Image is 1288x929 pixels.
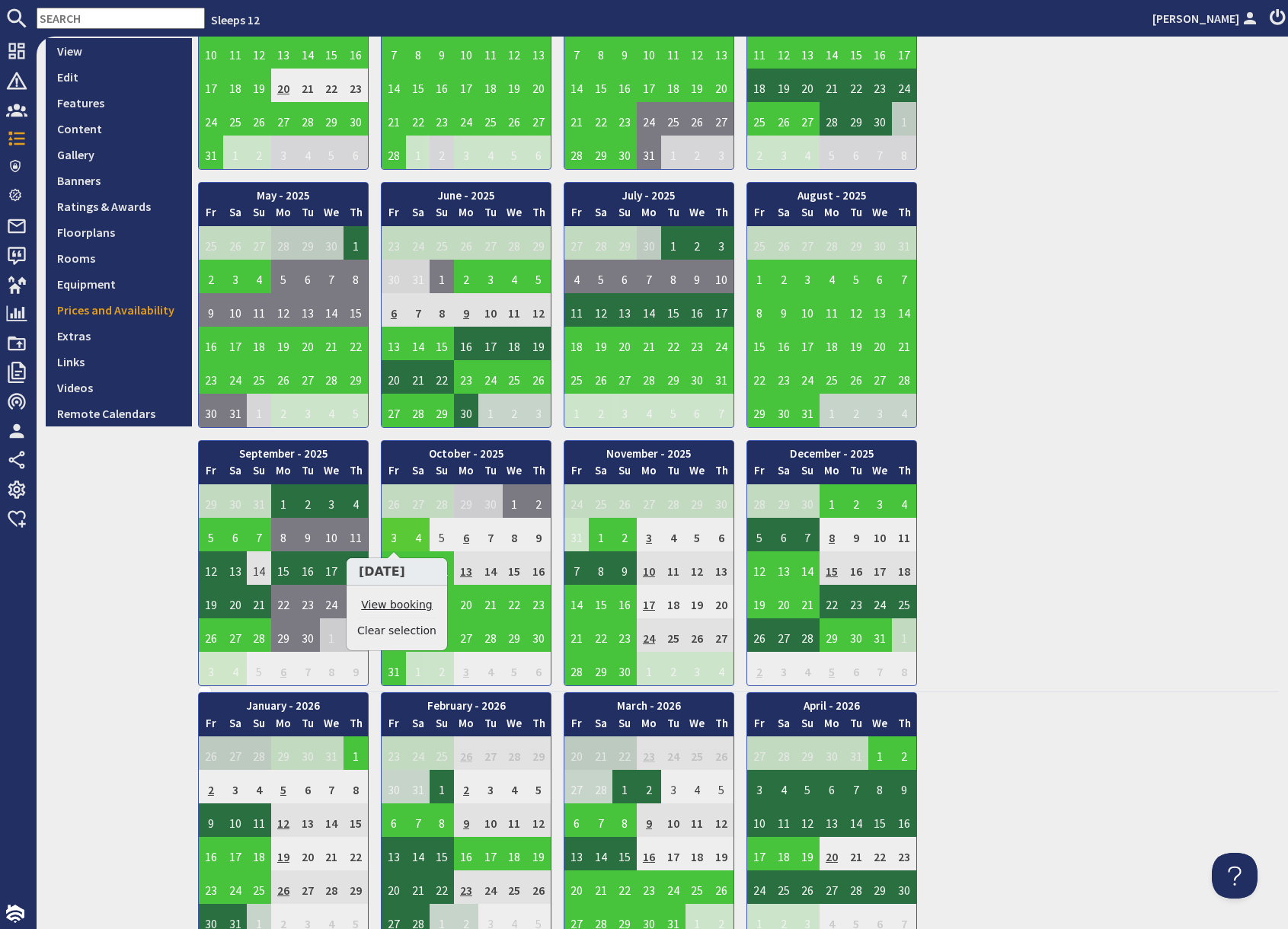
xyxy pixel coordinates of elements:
td: 28 [296,102,320,136]
td: 18 [503,327,527,360]
td: 26 [686,102,710,136]
th: We [686,204,710,226]
td: 8 [589,35,613,69]
td: 18 [661,69,686,102]
td: 16 [686,293,710,327]
td: 18 [564,327,589,360]
td: 10 [709,260,733,293]
td: 2 [247,136,271,169]
td: 5 [844,260,868,293]
a: Equipment [46,271,192,297]
td: 13 [868,293,893,327]
td: 16 [612,69,637,102]
td: 15 [430,327,454,360]
td: 16 [199,327,223,360]
td: 26 [454,226,478,260]
td: 30 [637,226,661,260]
td: 16 [430,69,454,102]
a: Ratings & Awards [46,193,192,219]
img: staytech_i_w-64f4e8e9ee0a9c174fd5317b4b171b261742d2d393467e5bdba4413f4f884c10.svg [6,905,24,923]
td: 13 [271,35,296,69]
a: Videos [46,375,192,401]
th: We [868,204,893,226]
th: Tu [844,204,868,226]
td: 31 [406,260,430,293]
td: 22 [344,327,368,360]
td: 26 [247,102,271,136]
td: 2 [454,260,478,293]
td: 9 [454,293,478,327]
td: 4 [503,260,527,293]
td: 21 [382,102,406,136]
td: 14 [296,35,320,69]
td: 1 [661,226,686,260]
td: 12 [247,35,271,69]
td: 27 [795,102,820,136]
td: 2 [772,260,796,293]
td: 12 [526,293,551,327]
td: 19 [589,327,613,360]
td: 1 [430,260,454,293]
td: 11 [820,293,844,327]
td: 25 [199,226,223,260]
td: 23 [344,69,368,102]
th: Mo [820,204,844,226]
td: 12 [503,35,527,69]
td: 25 [223,102,248,136]
td: 4 [820,260,844,293]
a: Rooms [46,245,192,271]
td: 15 [406,69,430,102]
td: 8 [661,260,686,293]
td: 1 [892,102,916,136]
td: 7 [868,136,893,169]
td: 21 [296,69,320,102]
td: 28 [503,226,527,260]
td: 10 [795,293,820,327]
td: 30 [382,260,406,293]
td: 12 [589,293,613,327]
td: 23 [382,226,406,260]
td: 25 [247,360,271,394]
th: August - 2025 [747,183,916,205]
td: 18 [247,327,271,360]
td: 31 [199,136,223,169]
td: 10 [199,35,223,69]
td: 17 [199,69,223,102]
td: 7 [892,260,916,293]
td: 29 [344,360,368,394]
td: 20 [795,69,820,102]
td: 24 [406,226,430,260]
td: 18 [747,69,772,102]
a: Edit [46,64,192,90]
td: 1 [661,136,686,169]
td: 2 [686,136,710,169]
td: 19 [772,69,796,102]
td: 17 [795,327,820,360]
td: 26 [772,102,796,136]
td: 27 [271,102,296,136]
td: 28 [271,226,296,260]
td: 14 [320,293,344,327]
th: Mo [637,204,661,226]
td: 25 [503,360,527,394]
td: 9 [686,260,710,293]
td: 10 [454,35,478,69]
th: Su [795,204,820,226]
td: 21 [892,327,916,360]
td: 7 [320,260,344,293]
th: Mo [454,204,478,226]
td: 29 [612,226,637,260]
a: Gallery [46,142,192,168]
td: 13 [296,293,320,327]
td: 6 [382,293,406,327]
td: 3 [271,136,296,169]
td: 11 [747,35,772,69]
td: 18 [820,327,844,360]
td: 18 [478,69,503,102]
td: 1 [406,136,430,169]
td: 12 [772,35,796,69]
td: 6 [844,136,868,169]
td: 6 [526,136,551,169]
a: Sleeps 12 [211,12,260,27]
td: 3 [795,260,820,293]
